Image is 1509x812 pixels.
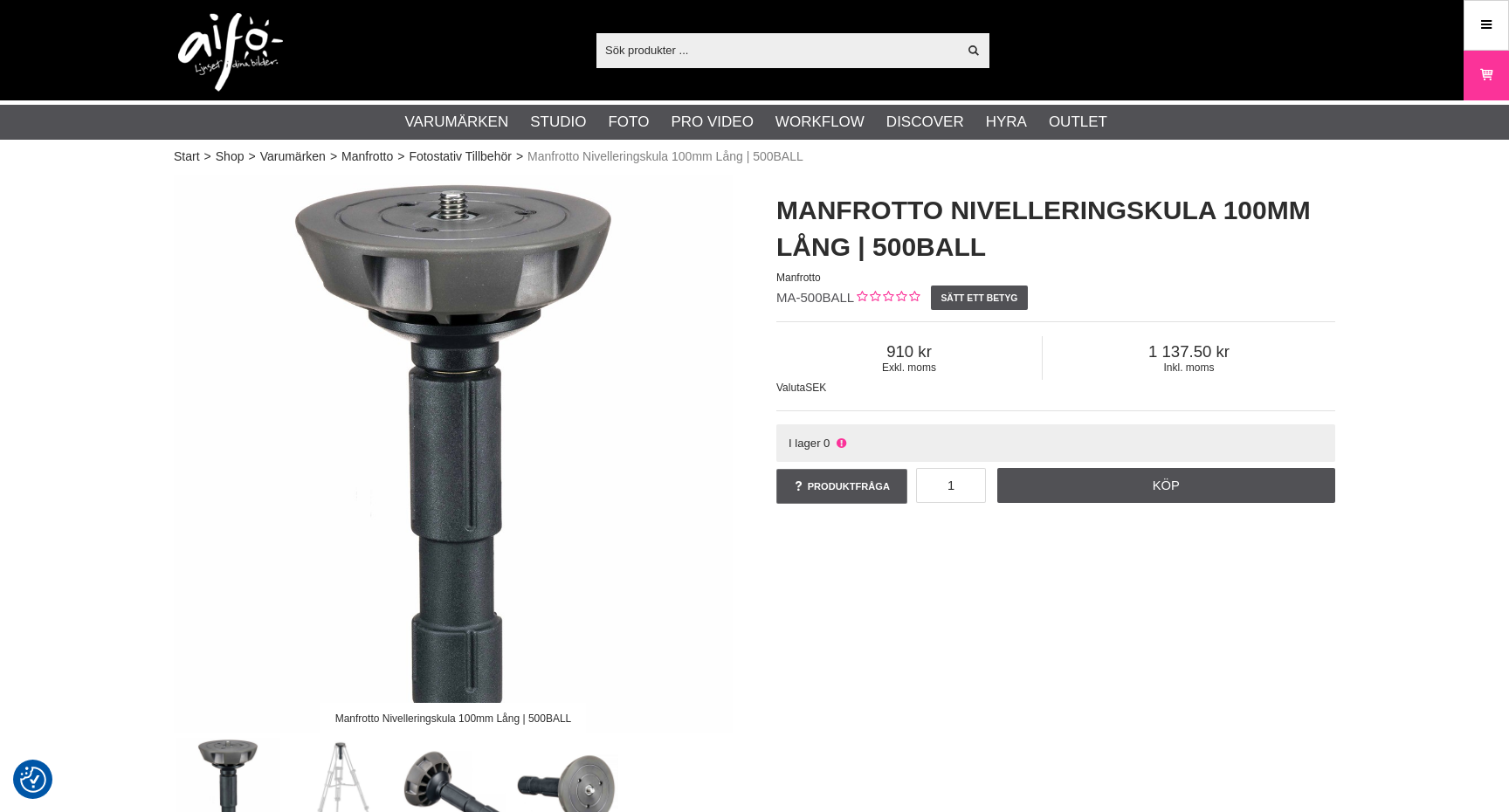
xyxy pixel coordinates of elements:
a: Foto [608,111,649,134]
span: Manfrotto Nivelleringskula 100mm Lång | 500BALL [527,148,803,166]
span: 0 [823,437,830,450]
a: Shop [216,148,245,166]
span: I lager [789,437,821,450]
a: Hyra [986,111,1027,134]
a: Workflow [775,111,865,134]
a: Fotostativ Tillbehör [409,148,512,166]
a: Studio [530,111,586,134]
span: MA-500BALL [776,290,854,305]
input: Sök produkter ... [596,37,957,63]
span: 1 137.50 [1043,342,1335,361]
a: Sätt ett betyg [931,286,1028,310]
span: > [204,148,211,166]
span: Valuta [776,382,805,394]
a: Outlet [1049,111,1107,134]
a: Varumärken [405,111,509,134]
a: Manfrotto [341,148,393,166]
h1: Manfrotto Nivelleringskula 100mm Lång | 500BALL [776,192,1335,265]
i: Ej i lager [834,437,848,450]
a: Start [174,148,200,166]
span: > [516,148,523,166]
a: Pro Video [671,111,753,134]
div: Manfrotto Nivelleringskula 100mm Lång | 500BALL [320,703,586,733]
span: > [397,148,404,166]
img: logo.png [178,13,283,92]
span: > [330,148,337,166]
span: Inkl. moms [1043,361,1335,374]
a: Varumärken [260,148,326,166]
a: Köp [997,468,1336,503]
a: Discover [886,111,964,134]
span: Manfrotto [776,272,821,284]
img: Revisit consent button [20,767,46,793]
span: > [248,148,255,166]
a: Produktfråga [776,469,907,504]
span: 910 [776,342,1042,361]
div: Kundbetyg: 0 [854,289,920,307]
button: Samtyckesinställningar [20,764,46,795]
img: Manfrotto Nivelleringskula 100mm Lång | 500BALL [174,175,733,733]
span: SEK [805,382,826,394]
span: Exkl. moms [776,361,1042,374]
